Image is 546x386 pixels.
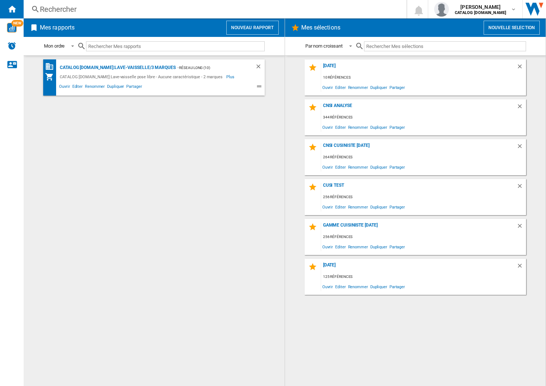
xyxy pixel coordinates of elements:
[38,21,76,35] h2: Mes rapports
[71,83,84,92] span: Editer
[347,82,369,92] span: Renommer
[516,103,526,113] div: Supprimer
[321,272,526,282] div: 125 références
[321,262,516,272] div: [DATE]
[388,122,406,132] span: Partager
[369,122,388,132] span: Dupliquer
[321,153,526,162] div: 264 références
[125,83,143,92] span: Partager
[321,232,526,242] div: 256 références
[321,113,526,122] div: 344 références
[226,21,279,35] button: Nouveau rapport
[45,72,58,81] div: Mon assortiment
[176,63,241,72] div: - Réseau long (10)
[334,282,347,292] span: Editer
[226,72,236,81] span: Plus
[455,3,506,11] span: [PERSON_NAME]
[369,82,388,92] span: Dupliquer
[388,162,406,172] span: Partager
[321,202,334,212] span: Ouvrir
[84,83,106,92] span: Renommer
[7,41,16,50] img: alerts-logo.svg
[106,83,125,92] span: Dupliquer
[369,202,388,212] span: Dupliquer
[455,10,506,15] b: CATALOG [DOMAIN_NAME]
[58,72,226,81] div: CATALOG [DOMAIN_NAME]:Lave-vaisselle pose libre - Aucune caractéristique - 2 marques
[300,21,342,35] h2: Mes sélections
[434,2,449,17] img: profile.jpg
[516,223,526,232] div: Supprimer
[334,122,347,132] span: Editer
[321,193,526,202] div: 256 références
[347,162,369,172] span: Renommer
[388,282,406,292] span: Partager
[334,202,347,212] span: Editer
[321,82,334,92] span: Ouvrir
[516,262,526,272] div: Supprimer
[388,202,406,212] span: Partager
[58,83,71,92] span: Ouvrir
[255,63,265,72] div: Supprimer
[86,41,265,51] input: Rechercher Mes rapports
[321,162,334,172] span: Ouvrir
[40,4,387,14] div: Rechercher
[321,103,516,113] div: CNSI ANALYSE
[369,162,388,172] span: Dupliquer
[516,63,526,73] div: Supprimer
[7,23,17,32] img: wise-card.svg
[321,122,334,132] span: Ouvrir
[321,282,334,292] span: Ouvrir
[305,43,343,49] div: Par nom croissant
[334,242,347,252] span: Editer
[369,282,388,292] span: Dupliquer
[388,82,406,92] span: Partager
[347,282,369,292] span: Renommer
[334,162,347,172] span: Editer
[321,223,516,232] div: Gamme cuisiniste [DATE]
[516,143,526,153] div: Supprimer
[11,20,23,27] span: NEW
[484,21,540,35] button: Nouvelle selection
[321,242,334,252] span: Ouvrir
[44,43,65,49] div: Mon ordre
[321,73,526,82] div: 10 références
[388,242,406,252] span: Partager
[58,63,175,72] div: CATALOG [DOMAIN_NAME]:Lave-vaisselle/3 marques
[347,202,369,212] span: Renommer
[347,242,369,252] span: Renommer
[321,183,516,193] div: cusi test
[364,41,526,51] input: Rechercher Mes sélections
[334,82,347,92] span: Editer
[516,183,526,193] div: Supprimer
[321,143,516,153] div: CNSI CUSINISTE [DATE]
[45,62,58,71] div: Références communes
[321,63,516,73] div: [DATE]
[347,122,369,132] span: Renommer
[369,242,388,252] span: Dupliquer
